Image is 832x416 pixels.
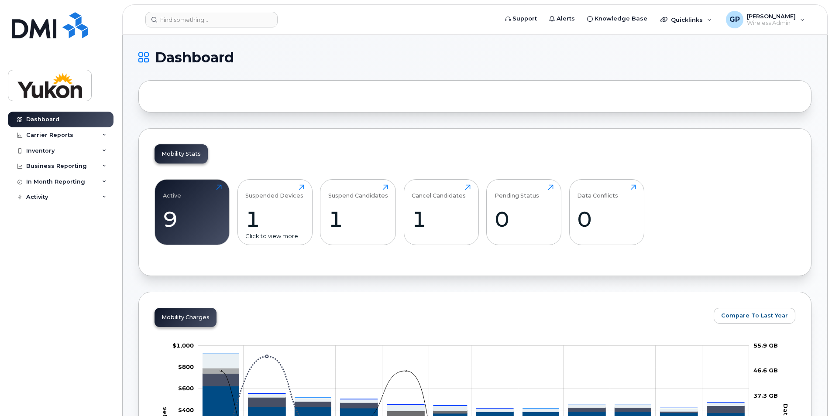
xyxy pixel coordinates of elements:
g: $0 [178,406,194,413]
tspan: $1,000 [172,342,194,349]
tspan: $400 [178,406,194,413]
div: 0 [495,206,554,232]
tspan: 37.3 GB [753,392,778,399]
div: 1 [412,206,471,232]
g: $0 [178,363,194,370]
g: $0 [178,385,194,392]
a: Suspend Candidates1 [328,184,388,240]
a: Pending Status0 [495,184,554,240]
g: HST [203,353,744,408]
a: Cancel Candidates1 [412,184,471,240]
div: Suspend Candidates [328,184,388,199]
tspan: $600 [178,385,194,392]
div: 1 [328,206,388,232]
div: Active [163,184,181,199]
span: Compare To Last Year [721,311,788,320]
g: $0 [172,342,194,349]
a: Data Conflicts0 [577,184,636,240]
tspan: 46.6 GB [753,367,778,374]
div: Cancel Candidates [412,184,466,199]
a: Suspended Devices1Click to view more [245,184,304,240]
div: Pending Status [495,184,539,199]
tspan: 55.9 GB [753,342,778,349]
tspan: $800 [178,363,194,370]
div: 0 [577,206,636,232]
div: Click to view more [245,232,304,240]
span: Dashboard [155,51,234,64]
div: 1 [245,206,304,232]
button: Compare To Last Year [714,308,795,324]
div: Data Conflicts [577,184,618,199]
div: 9 [163,206,222,232]
div: Suspended Devices [245,184,303,199]
a: Active9 [163,184,222,240]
